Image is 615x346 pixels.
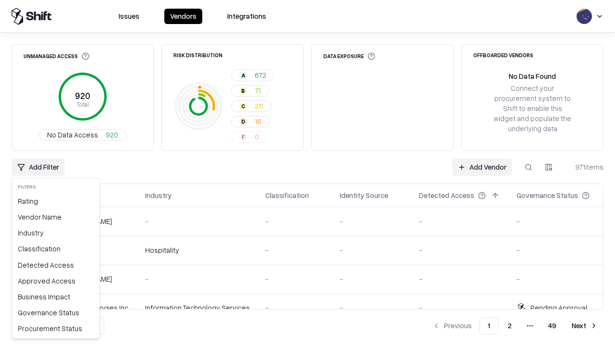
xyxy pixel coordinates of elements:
[14,180,98,193] div: Filters
[14,225,98,241] div: Industry
[14,241,98,257] div: Classification
[14,321,98,336] div: Procurement Status
[14,289,98,305] div: Business Impact
[14,305,98,321] div: Governance Status
[14,273,98,289] div: Approved Access
[14,257,98,273] div: Detected Access
[14,209,98,225] div: Vendor Name
[14,193,98,209] div: Rating
[12,178,100,339] div: Add Filter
